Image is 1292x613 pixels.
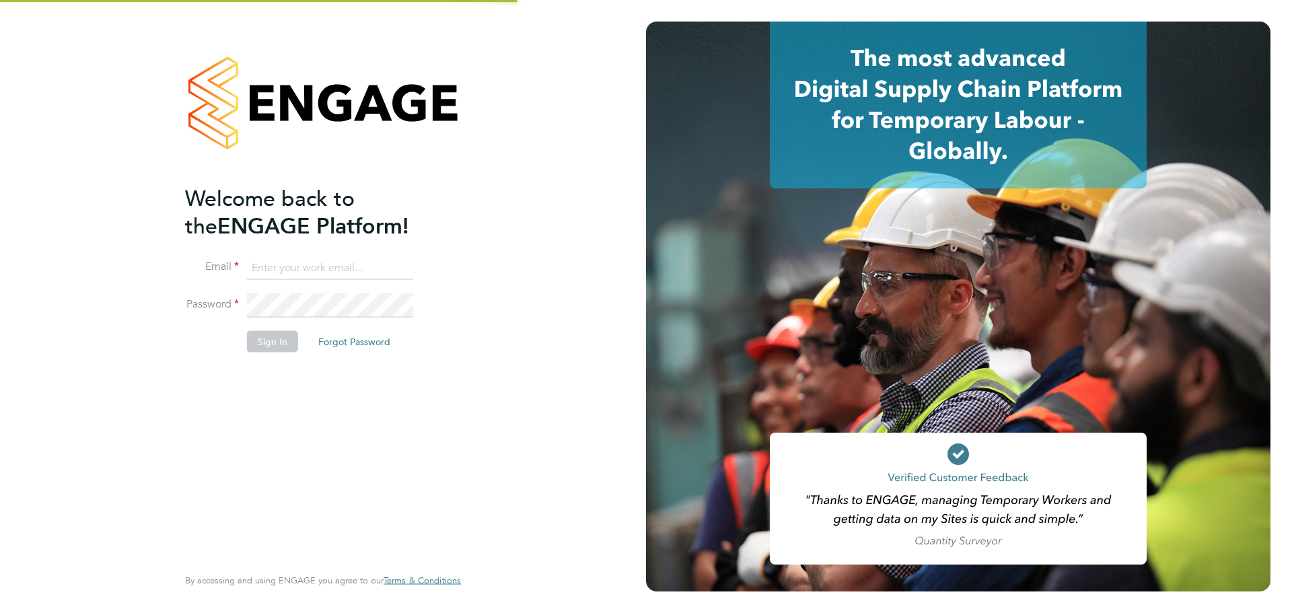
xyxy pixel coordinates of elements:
button: Forgot Password [308,331,401,353]
button: Sign In [247,331,298,353]
span: Terms & Conditions [384,575,461,586]
a: Terms & Conditions [384,575,461,586]
label: Email [185,260,239,274]
label: Password [185,297,239,312]
span: By accessing and using ENGAGE you agree to our [185,575,461,586]
span: Welcome back to the [185,185,355,239]
input: Enter your work email... [247,256,413,280]
h2: ENGAGE Platform! [185,184,447,240]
